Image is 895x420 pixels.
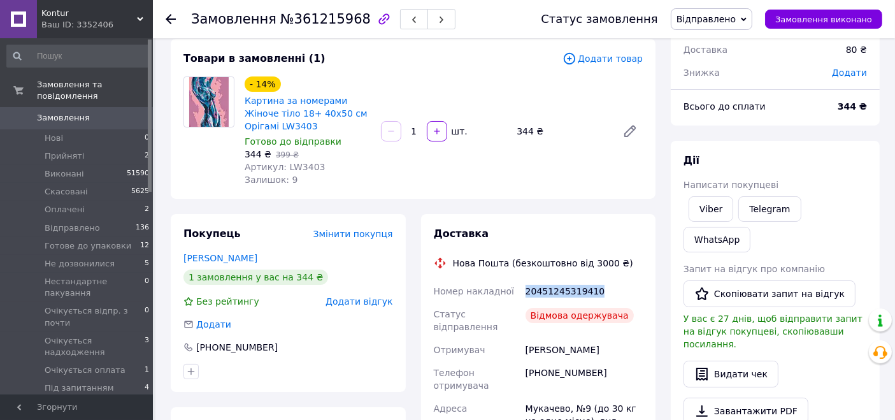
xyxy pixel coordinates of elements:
[191,11,276,27] span: Замовлення
[196,319,231,329] span: Додати
[45,335,145,358] span: Очікується надходження
[541,13,658,25] div: Статус замовлення
[127,168,149,180] span: 51590
[684,227,750,252] a: WhatsApp
[131,186,149,198] span: 5625
[45,365,125,376] span: Очікується оплата
[684,264,825,274] span: Запит на відгук про компанію
[434,345,485,355] span: Отримувач
[765,10,882,29] button: Замовлення виконано
[838,101,867,112] b: 344 ₴
[140,240,149,252] span: 12
[434,368,489,391] span: Телефон отримувача
[677,14,736,24] span: Відправлено
[684,314,863,349] span: У вас є 27 днів, щоб відправити запит на відгук покупцеві, скопіювавши посилання.
[189,77,229,127] img: Картина за номерами Жіноче тіло 18+ 40х50 см Орігамі LW3403
[523,338,645,361] div: [PERSON_NAME]
[434,403,468,414] span: Адреса
[45,222,100,234] span: Відправлено
[512,122,612,140] div: 344 ₴
[183,52,326,64] span: Товари в замовленні (1)
[45,240,131,252] span: Готове до упаковки
[280,11,371,27] span: №361215968
[684,280,856,307] button: Скопіювати запит на відгук
[775,15,872,24] span: Замовлення виконано
[145,276,149,299] span: 0
[45,276,145,299] span: Нестандартне пакування
[562,52,643,66] span: Додати товар
[45,258,115,270] span: Не дозвонилися
[245,149,271,159] span: 344 ₴
[450,257,636,270] div: Нова Пошта (безкоштовно від 3000 ₴)
[37,79,153,102] span: Замовлення та повідомлення
[145,258,149,270] span: 5
[313,229,393,239] span: Змінити покупця
[684,361,778,387] button: Видати чек
[434,286,515,296] span: Номер накладної
[136,222,149,234] span: 136
[832,68,867,78] span: Додати
[523,280,645,303] div: 20451245319410
[45,168,84,180] span: Виконані
[738,196,801,222] a: Telegram
[45,150,84,162] span: Прийняті
[145,204,149,215] span: 2
[37,112,90,124] span: Замовлення
[145,133,149,144] span: 0
[145,305,149,328] span: 0
[684,154,699,166] span: Дії
[684,45,727,55] span: Доставка
[245,96,368,131] a: Картина за номерами Жіноче тіло 18+ 40х50 см Орігамі LW3403
[245,162,326,172] span: Артикул: LW3403
[183,253,257,263] a: [PERSON_NAME]
[45,133,63,144] span: Нові
[838,36,875,64] div: 80 ₴
[245,175,298,185] span: Залишок: 9
[689,196,733,222] a: Viber
[245,76,281,92] div: - 14%
[45,204,85,215] span: Оплачені
[145,365,149,376] span: 1
[195,341,279,354] div: [PHONE_NUMBER]
[434,228,489,240] span: Доставка
[145,382,149,394] span: 4
[41,8,137,19] span: Kontur
[145,335,149,358] span: 3
[183,270,328,285] div: 1 замовлення у вас на 344 ₴
[684,101,766,112] span: Всього до сплати
[45,382,114,394] span: Під запитанням
[523,361,645,397] div: [PHONE_NUMBER]
[434,309,498,332] span: Статус відправлення
[183,228,241,240] span: Покупець
[684,68,720,78] span: Знижка
[617,119,643,144] a: Редагувати
[166,13,176,25] div: Повернутися назад
[145,150,149,162] span: 2
[41,19,153,31] div: Ваш ID: 3352406
[45,186,88,198] span: Скасовані
[6,45,150,68] input: Пошук
[196,296,259,307] span: Без рейтингу
[448,125,469,138] div: шт.
[245,136,341,147] span: Готово до відправки
[526,308,634,323] div: Відмова одержувача
[45,305,145,328] span: Очікується відпр. з почти
[326,296,392,307] span: Додати відгук
[276,150,299,159] span: 399 ₴
[684,180,778,190] span: Написати покупцеві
